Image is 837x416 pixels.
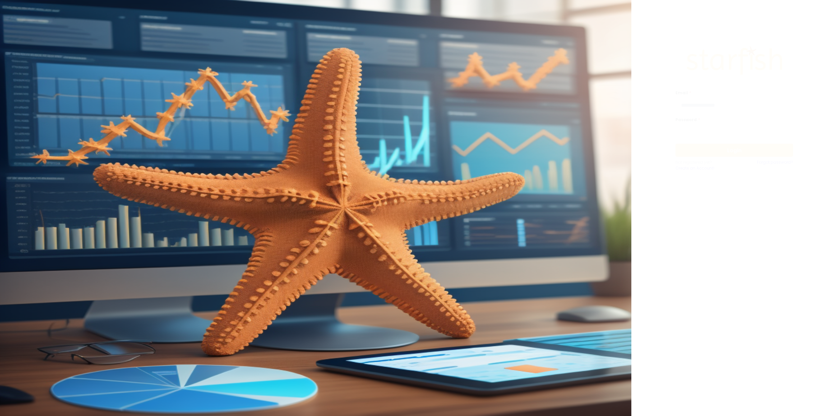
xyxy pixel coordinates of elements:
label: Password [675,117,789,123]
label: Email [675,90,789,96]
a: Create an Account! [675,165,734,171]
a: Forgot password? [757,159,793,171]
button: Login [675,144,793,157]
p: Not registered yet? [675,159,734,165]
img: Logo.42cb71d561138c82c4ab.png [685,40,783,81]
